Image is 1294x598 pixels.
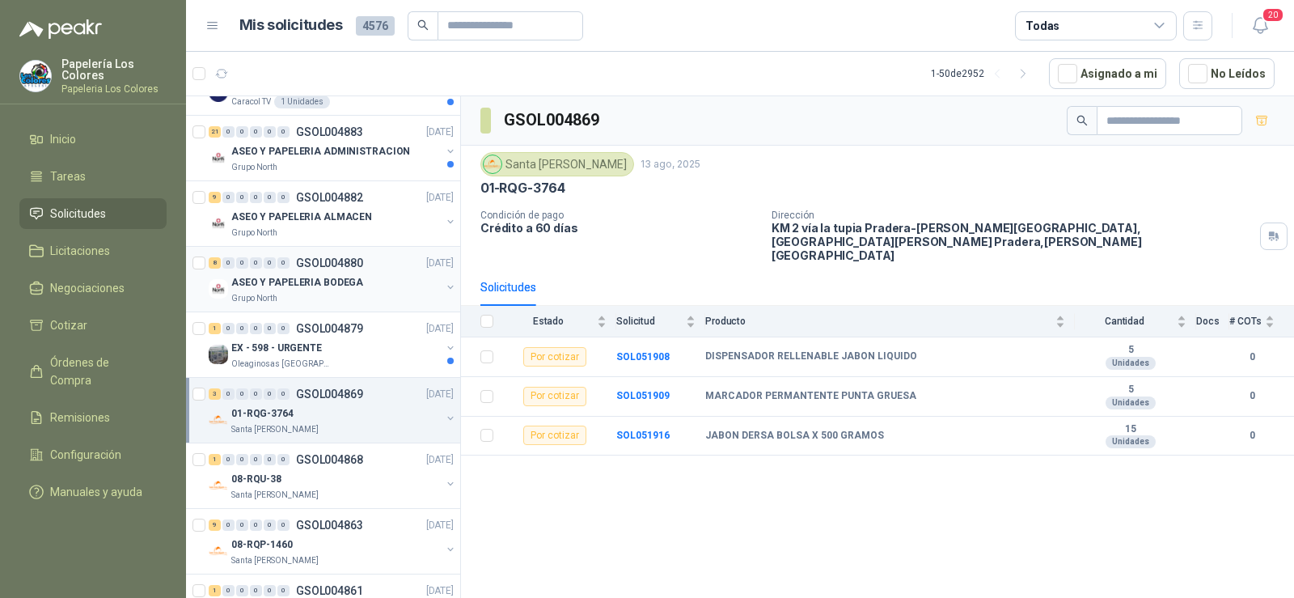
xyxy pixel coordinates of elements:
span: Negociaciones [50,279,125,297]
p: GSOL004861 [296,585,363,596]
div: 21 [209,126,221,138]
img: Company Logo [209,476,228,495]
a: SOL051908 [616,351,670,363]
b: JABON DERSA BOLSA X 500 GRAMOS [705,430,884,443]
span: Órdenes de Compra [50,354,151,389]
div: 0 [250,192,262,203]
img: Company Logo [209,214,228,233]
a: Licitaciones [19,235,167,266]
div: 0 [236,257,248,269]
div: 0 [277,126,290,138]
img: Company Logo [209,410,228,430]
p: KM 2 vía la tupia Pradera-[PERSON_NAME][GEOGRAPHIC_DATA], [GEOGRAPHIC_DATA][PERSON_NAME] Pradera ... [772,221,1254,262]
div: 0 [222,454,235,465]
b: 5 [1075,344,1186,357]
div: 0 [236,192,248,203]
th: # COTs [1229,306,1294,337]
a: 9 0 0 0 0 0 GSOL004882[DATE] Company LogoASEO Y PAPELERIA ALMACENGrupo North [209,188,457,240]
span: Estado [503,316,594,327]
div: 0 [264,126,276,138]
b: SOL051909 [616,390,670,401]
img: Company Logo [20,61,51,91]
p: 13 ago, 2025 [641,157,700,172]
b: 0 [1229,350,1275,365]
button: Asignado a mi [1049,58,1166,89]
a: SOL051916 [616,430,670,441]
div: 0 [250,126,262,138]
span: Solicitud [616,316,683,327]
div: 0 [277,520,290,531]
div: 0 [264,585,276,596]
img: Logo peakr [19,19,102,39]
div: Unidades [1106,357,1156,370]
div: 0 [236,388,248,400]
p: Grupo North [231,292,277,305]
div: 8 [209,257,221,269]
div: 0 [236,323,248,334]
span: search [417,19,429,31]
div: Por cotizar [523,426,586,445]
span: Producto [705,316,1052,327]
a: 21 0 0 0 0 0 GSOL004883[DATE] Company LogoASEO Y PAPELERIA ADMINISTRACIONGrupo North [209,122,457,174]
b: MARCADOR PERMANTENTE PUNTA GRUESA [705,390,916,403]
th: Estado [503,306,616,337]
p: Papeleria Los Colores [61,84,167,94]
p: 08-RQP-1460 [231,537,293,553]
div: 0 [277,585,290,596]
a: 3 0 0 0 0 0 GSOL004869[DATE] Company Logo01-RQG-3764Santa [PERSON_NAME] [209,384,457,436]
a: Tareas [19,161,167,192]
p: Crédito a 60 días [480,221,759,235]
p: Dirección [772,210,1254,221]
div: 1 [209,323,221,334]
div: Todas [1025,17,1059,35]
span: Configuración [50,446,121,464]
div: 0 [222,192,235,203]
span: Tareas [50,168,86,185]
h3: GSOL004869 [504,108,602,133]
div: 0 [277,323,290,334]
div: 0 [277,388,290,400]
div: 0 [264,323,276,334]
b: 5 [1075,384,1186,397]
img: Company Logo [209,345,228,364]
p: [DATE] [426,387,454,402]
div: Unidades [1106,397,1156,409]
div: 1 [209,585,221,596]
b: 0 [1229,388,1275,404]
p: Condición de pago [480,210,759,221]
span: Cotizar [50,316,87,334]
span: Licitaciones [50,242,110,260]
p: [DATE] [426,256,454,271]
p: Santa [PERSON_NAME] [231,554,319,567]
p: [DATE] [426,125,454,140]
p: ASEO Y PAPELERIA ALMACEN [231,210,372,225]
div: 0 [236,585,248,596]
div: 0 [236,454,248,465]
span: search [1076,115,1088,126]
p: Caracol TV [231,95,271,108]
div: 0 [250,388,262,400]
a: Cotizar [19,310,167,341]
div: 1 [209,454,221,465]
p: GSOL004883 [296,126,363,138]
div: 0 [250,585,262,596]
div: 1 - 50 de 2952 [931,61,1036,87]
a: Remisiones [19,402,167,433]
div: 0 [250,257,262,269]
th: Solicitud [616,306,705,337]
a: Configuración [19,439,167,470]
span: 20 [1262,7,1284,23]
p: GSOL004879 [296,323,363,334]
p: 01-RQG-3764 [480,180,565,197]
div: 0 [222,126,235,138]
div: 9 [209,520,221,531]
p: ASEO Y PAPELERIA BODEGA [231,275,363,291]
span: Remisiones [50,409,110,426]
div: Por cotizar [523,387,586,406]
p: [DATE] [426,518,454,533]
p: GSOL004863 [296,520,363,531]
div: Solicitudes [480,278,536,296]
p: EX - 598 - URGENTE [231,341,322,356]
p: ASEO Y PAPELERIA ADMINISTRACION [231,144,410,159]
